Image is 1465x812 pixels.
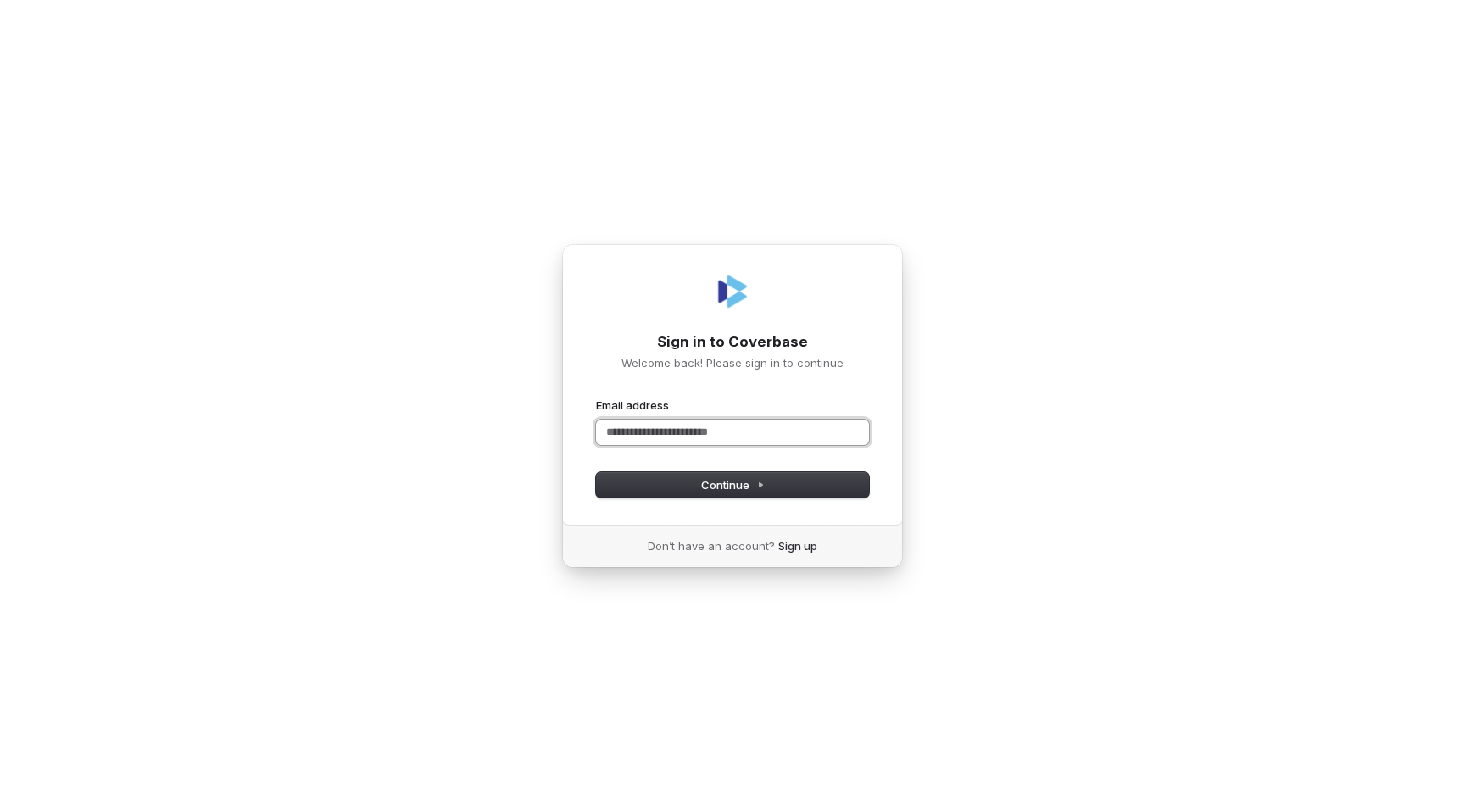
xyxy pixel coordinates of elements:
button: Continue [596,472,869,498]
h1: Sign in to Coverbase [596,332,869,353]
span: Continue [701,477,765,492]
span: Don’t have an account? [648,538,775,553]
p: Welcome back! Please sign in to continue [596,355,869,370]
img: Coverbase [712,271,753,312]
a: Sign up [778,538,817,553]
label: Email address [596,398,669,413]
